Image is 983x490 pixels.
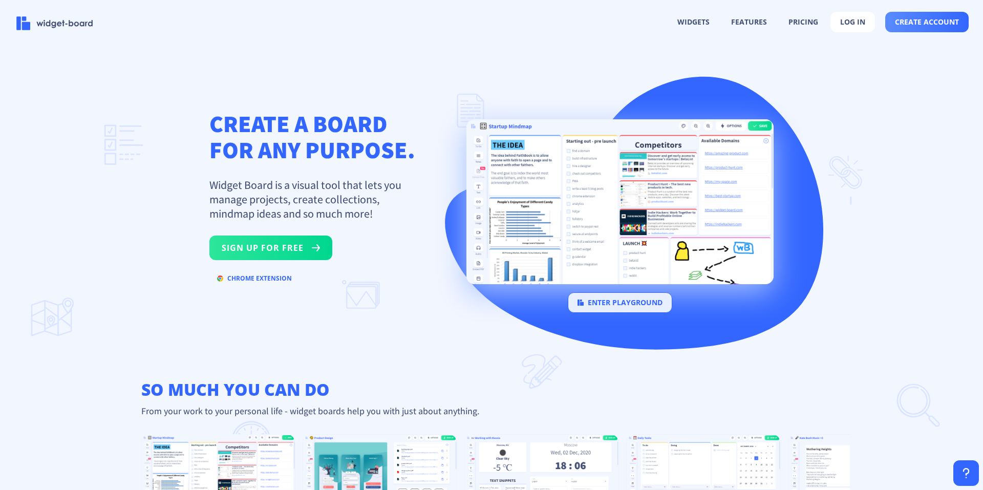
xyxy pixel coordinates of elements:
[209,236,332,260] button: sign up for free
[133,379,850,400] h2: so much you can do
[133,405,850,417] p: From your work to your personal life - widget boards help you with just about anything.
[209,270,300,287] button: chrome extension
[209,178,414,221] p: Widget Board is a visual tool that lets you manage projects, create collections, mindmap ideas an...
[722,12,776,32] button: features
[885,12,969,32] button: create account
[830,12,875,32] button: log in
[568,292,672,313] button: enter playground
[217,275,223,282] img: chrome.svg
[895,18,959,26] span: create account
[668,12,719,32] button: widgets
[209,276,300,286] a: chrome extension
[209,111,415,163] h1: CREATE A BOARD FOR ANY PURPOSE.
[779,12,827,32] button: pricing
[578,300,584,306] img: logo.svg
[16,16,93,30] img: logo-name.svg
